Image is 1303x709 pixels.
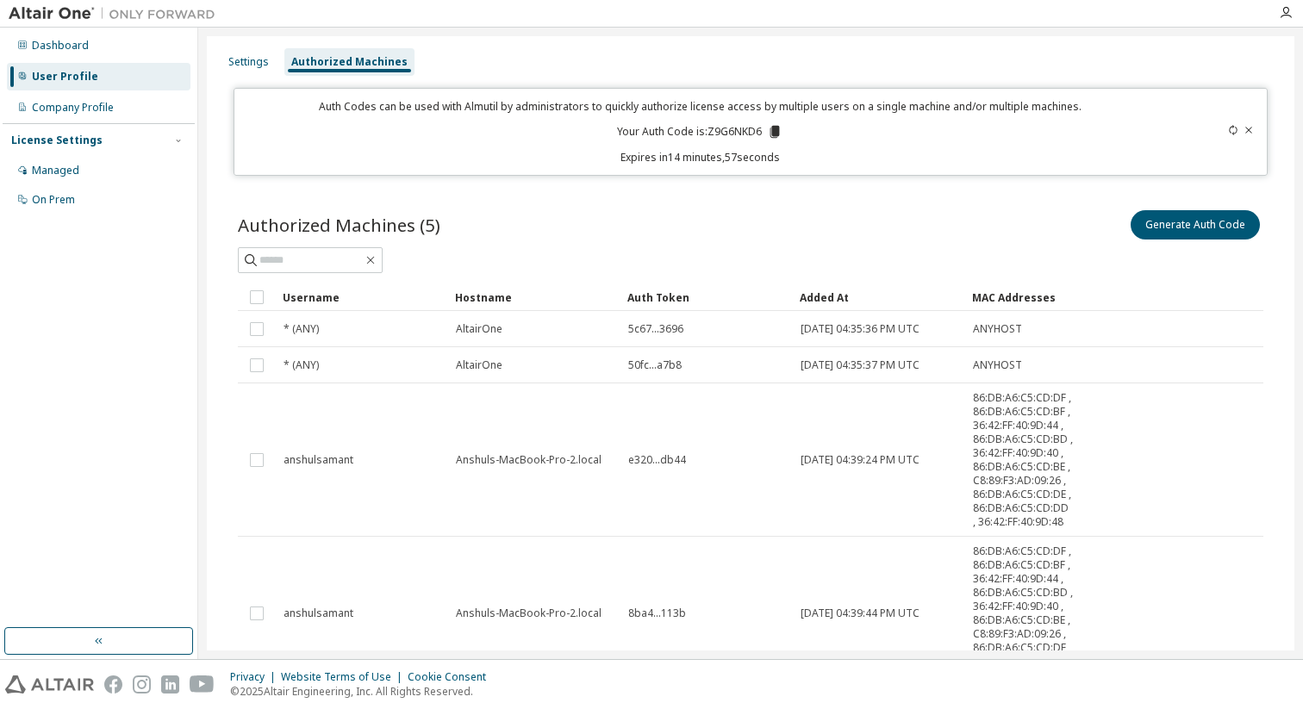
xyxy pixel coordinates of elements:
[456,606,602,620] span: Anshuls-MacBook-Pro-2.local
[32,164,79,177] div: Managed
[32,193,75,207] div: On Prem
[455,283,614,311] div: Hostname
[133,675,151,693] img: instagram.svg
[245,150,1156,165] p: Expires in 14 minutes, 57 seconds
[281,670,408,684] div: Website Terms of Use
[408,670,496,684] div: Cookie Consent
[230,684,496,699] p: © 2025 Altair Engineering, Inc. All Rights Reserved.
[161,675,179,693] img: linkedin.svg
[973,544,1073,682] span: 86:DB:A6:C5:CD:DF , 86:DB:A6:C5:CD:BF , 36:42:FF:40:9D:44 , 86:DB:A6:C5:CD:BD , 36:42:FF:40:9D:40...
[228,55,269,69] div: Settings
[32,70,98,84] div: User Profile
[190,675,215,693] img: youtube.svg
[284,322,319,336] span: * (ANY)
[628,322,683,336] span: 5c67...3696
[801,358,920,372] span: [DATE] 04:35:37 PM UTC
[238,213,440,237] span: Authorized Machines (5)
[801,606,920,620] span: [DATE] 04:39:44 PM UTC
[284,606,353,620] span: anshulsamant
[628,606,686,620] span: 8ba4...113b
[291,55,408,69] div: Authorized Machines
[973,391,1073,529] span: 86:DB:A6:C5:CD:DF , 86:DB:A6:C5:CD:BF , 36:42:FF:40:9D:44 , 86:DB:A6:C5:CD:BD , 36:42:FF:40:9D:40...
[801,453,920,467] span: [DATE] 04:39:24 PM UTC
[617,124,782,140] p: Your Auth Code is: Z9G6NKD6
[104,675,122,693] img: facebook.svg
[973,322,1022,336] span: ANYHOST
[800,283,958,311] div: Added At
[283,283,441,311] div: Username
[627,283,786,311] div: Auth Token
[9,5,224,22] img: Altair One
[5,675,94,693] img: altair_logo.svg
[972,283,1074,311] div: MAC Addresses
[284,358,319,372] span: * (ANY)
[230,670,281,684] div: Privacy
[628,358,682,372] span: 50fc...a7b8
[32,101,114,115] div: Company Profile
[456,322,502,336] span: AltairOne
[973,358,1022,372] span: ANYHOST
[1131,210,1260,239] button: Generate Auth Code
[11,134,103,147] div: License Settings
[456,453,602,467] span: Anshuls-MacBook-Pro-2.local
[245,99,1156,114] p: Auth Codes can be used with Almutil by administrators to quickly authorize license access by mult...
[284,453,353,467] span: anshulsamant
[456,358,502,372] span: AltairOne
[801,322,920,336] span: [DATE] 04:35:36 PM UTC
[628,453,686,467] span: e320...db44
[32,39,89,53] div: Dashboard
